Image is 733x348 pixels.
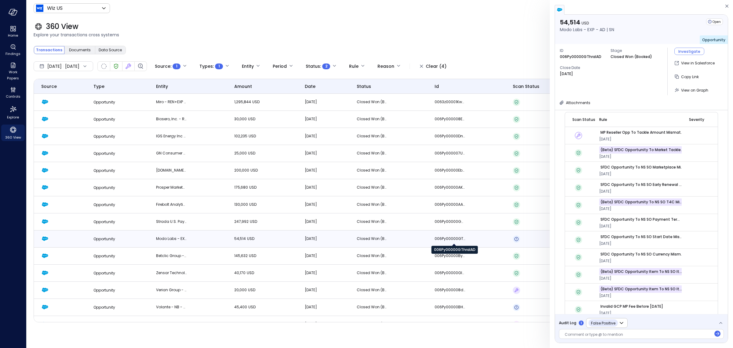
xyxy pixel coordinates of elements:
p: 006Py00000G5H0bIAF [435,219,465,225]
p: Closed Won (Booked) [357,99,387,105]
p: 006Py00000AAX8DIAX [435,201,465,208]
div: Verified [513,201,520,208]
div: Verified [513,184,520,191]
div: Clear (4) [426,63,447,70]
p: [DATE] [305,236,335,242]
p: Closed Won (Booked) [357,321,387,327]
span: Opportunity [93,253,115,259]
span: Opportunity [93,270,115,276]
p: (Beta) SFDC Opportunity to NS SO T4C Mismatch [600,199,684,205]
p: 25,000 [234,150,265,156]
p: 006Py00000AKsxlIAD [435,184,465,190]
p: [DATE] [305,304,335,310]
p: 006Py00000BHn9FIAT [435,304,465,310]
div: Verified [572,288,585,296]
span: Opportunity [93,100,115,105]
a: (Beta) SFDC Opportunity to NS SO T4C Mismatch [599,198,674,206]
span: View on Graph [681,88,708,93]
span: [DATE] [599,293,611,298]
p: 102,235 [234,133,265,139]
div: 360 View [1,125,25,141]
p: Closed Won (Booked) [357,167,387,173]
span: [DATE] [599,223,611,229]
p: 006Py00000Gl2wRIAR [435,270,465,276]
p: SFDC Opportunity to NS SO Payment Terms Mismatch [600,216,684,223]
div: 006Py00000GThraIAD [432,246,478,254]
p: 006Py00000Dn6ZRIAZ [435,133,465,139]
span: Home [8,32,18,38]
span: USD [249,202,257,207]
img: Salesforce [41,321,49,328]
img: Salesforce [41,235,49,242]
div: Verified [513,116,520,123]
img: Salesforce [41,167,49,174]
img: Salesforce [41,115,49,123]
p: 006Py000008ENbFIAW [435,116,465,122]
p: Closed Won (Booked) [357,253,387,259]
span: status [357,83,371,90]
p: (Beta) SFDC Opportunity Item to NS SO Item VM Amount Mismatch [600,286,684,292]
p: View in Salesforce [681,60,715,66]
span: [DATE] [599,241,611,246]
span: Transactions [36,47,62,53]
p: [DATE] [305,270,335,276]
p: Wiz US [47,5,63,12]
span: 360 View [5,134,21,140]
p: [DATE] [305,133,335,139]
p: SFDC Opportunity to NS SO Early Renewal Mismatch [600,182,684,188]
p: Volante - NB - AD | PS [156,304,187,310]
p: Closed Won (Booked) [357,287,387,293]
a: SFDC Opportunity to NS SO Marketplace Mismatch [599,164,674,171]
a: Invalid GCP MP Fee Before [DATE] [599,303,674,310]
div: Verified [572,271,585,278]
span: Opportunity [93,236,115,241]
span: USD [248,287,255,292]
div: Home [1,24,25,39]
div: Finding [137,63,144,70]
span: ID [560,48,606,54]
span: [DATE] [599,206,611,211]
p: SFDC Opportunity to NS SO Start Date Mismatch [600,234,684,240]
div: Verified [513,150,520,157]
div: Verified [572,306,585,313]
p: Closed Won (Booked) [357,150,387,156]
p: 006Py00000EbhkIIAR [435,167,465,173]
a: (Beta) SFDC Opportunity To Market Tackle Credit Mismatch [599,146,674,154]
span: Explore [7,114,19,120]
p: 13,971,849 [234,321,265,327]
p: Closed Won (Booked) [357,304,387,310]
p: 54,514 [234,236,265,242]
span: Opportunity [93,202,115,207]
span: Opportunity [93,168,115,173]
a: View on Graph [673,85,711,95]
p: (Beta) SFDC Opportunity Item to NS SO Item Dates Mismatch [600,269,684,275]
span: [DATE] [599,154,611,159]
img: Salesforce [41,98,49,106]
span: Controls [6,93,20,100]
span: 1 [176,63,177,69]
div: Status : [306,61,330,71]
div: Types : [199,61,223,71]
p: Verian Group - RN - AD [156,287,187,293]
a: (Beta) SFDC Opportunity Item to NS SO Item Dates Mismatch [599,268,674,275]
div: Verified [572,219,585,226]
span: USD [249,185,257,190]
a: View in Salesforce [673,58,717,68]
button: Copy Link [673,71,701,82]
div: Open [706,18,723,25]
span: 2 [325,63,327,69]
p: Closed Won (Booked) [357,184,387,190]
span: Findings [5,51,20,57]
span: USD [247,270,254,275]
span: [DATE] [599,276,611,281]
button: Clear (4) [415,61,451,71]
div: Opened [513,304,520,311]
p: [DATE] [305,253,335,259]
span: Opportunity [93,219,115,224]
p: [DATE] [305,116,335,122]
div: Source : [155,61,181,71]
div: Rule [349,61,359,71]
span: Opportunity [93,305,115,310]
p: 247,992 [234,219,265,225]
p: [DATE] [305,150,335,156]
